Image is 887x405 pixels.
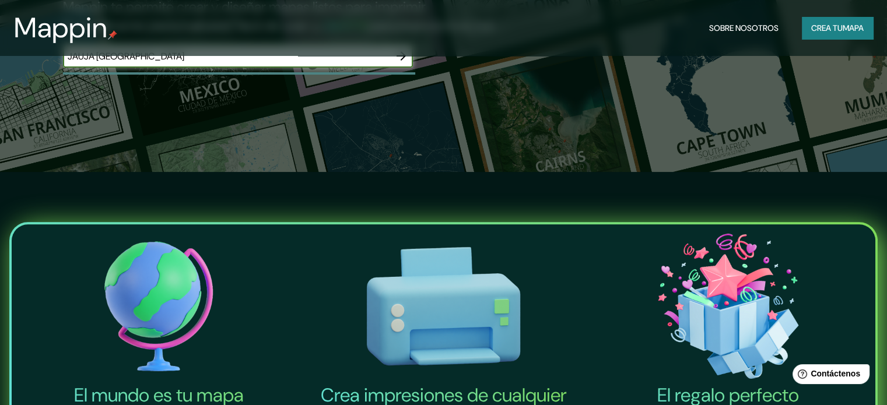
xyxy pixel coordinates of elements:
input: Elige tu lugar favorito [63,50,390,63]
img: El mundo es tu icono de mapa [19,229,299,384]
font: Sobre nosotros [709,23,779,33]
font: mapa [843,23,864,33]
iframe: Lanzador de widgets de ayuda [783,360,874,392]
button: Sobre nosotros [704,17,783,39]
button: Crea tumapa [802,17,873,39]
font: Mappin [14,9,108,46]
img: Crea impresiones de cualquier tamaño-icono [303,229,583,384]
img: El icono del regalo perfecto [588,229,868,384]
img: pin de mapeo [108,30,117,40]
font: Crea tu [811,23,843,33]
